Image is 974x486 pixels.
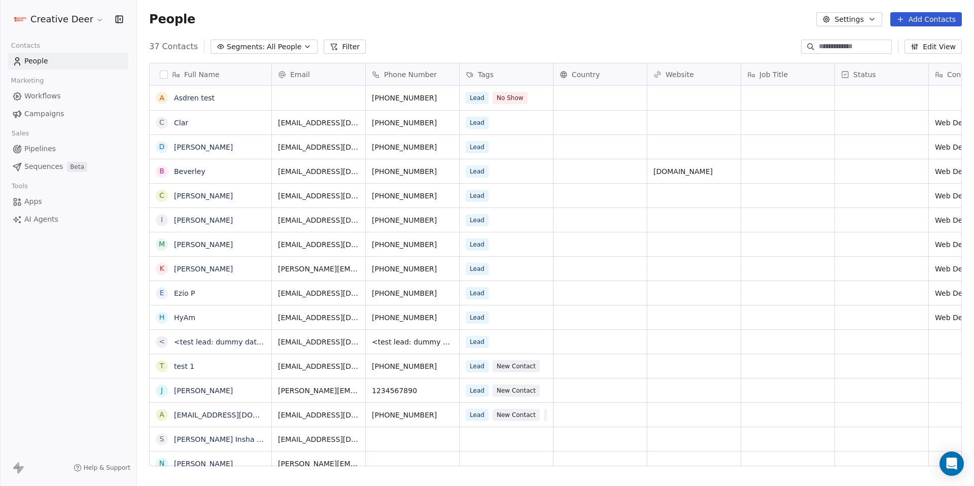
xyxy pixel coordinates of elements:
[227,42,265,52] span: Segments:
[278,459,359,469] span: [PERSON_NAME][EMAIL_ADDRESS][PERSON_NAME][DOMAIN_NAME]
[278,386,359,396] span: [PERSON_NAME][EMAIL_ADDRESS][PERSON_NAME][DOMAIN_NAME]
[278,166,359,177] span: [EMAIL_ADDRESS][DOMAIN_NAME]
[161,215,163,225] div: I
[366,63,459,85] div: Phone Number
[8,106,128,122] a: Campaigns
[372,142,453,152] span: [PHONE_NUMBER]
[24,109,64,119] span: Campaigns
[174,216,233,224] a: [PERSON_NAME]
[174,119,188,127] a: Clar
[466,190,489,202] span: Lead
[466,409,489,421] span: Lead
[493,409,540,421] span: New Contact
[466,165,489,178] span: Lead
[149,41,198,53] span: 37 Contacts
[372,264,453,274] span: [PHONE_NUMBER]
[278,313,359,323] span: [EMAIL_ADDRESS][DOMAIN_NAME]
[493,92,528,104] span: No Show
[905,40,962,54] button: Edit View
[466,311,489,324] span: Lead
[24,144,56,154] span: Pipelines
[372,386,453,396] span: 1234567890
[759,70,788,80] span: Job Title
[174,460,233,468] a: [PERSON_NAME]
[278,118,359,128] span: [EMAIL_ADDRESS][DOMAIN_NAME]
[84,464,130,472] span: Help & Support
[159,336,165,347] div: <
[572,70,600,80] span: Country
[553,63,647,85] div: Country
[466,92,489,104] span: Lead
[493,360,540,372] span: New Contact
[159,239,165,250] div: M
[160,288,164,298] div: E
[160,434,164,444] div: S
[324,40,366,54] button: Filter
[159,93,164,103] div: A
[466,385,489,397] span: Lead
[184,70,220,80] span: Full Name
[24,56,48,66] span: People
[8,141,128,157] a: Pipelines
[159,142,165,152] div: D
[890,12,962,26] button: Add Contacts
[372,313,453,323] span: [PHONE_NUMBER]
[159,117,164,128] div: C
[150,63,271,85] div: Full Name
[372,191,453,201] span: [PHONE_NUMBER]
[159,166,164,177] div: B
[466,263,489,275] span: Lead
[372,215,453,225] span: [PHONE_NUMBER]
[161,385,163,396] div: J
[8,88,128,105] a: Workflows
[12,11,106,28] button: Creative Deer
[372,410,453,420] span: [PHONE_NUMBER]
[272,63,365,85] div: Email
[174,387,233,395] a: [PERSON_NAME]
[174,240,233,249] a: [PERSON_NAME]
[278,264,359,274] span: [PERSON_NAME][EMAIL_ADDRESS][DOMAIN_NAME]
[372,93,453,103] span: [PHONE_NUMBER]
[278,239,359,250] span: [EMAIL_ADDRESS][DOMAIN_NAME]
[372,166,453,177] span: [PHONE_NUMBER]
[372,288,453,298] span: [PHONE_NUMBER]
[478,70,494,80] span: Tags
[372,361,453,371] span: [PHONE_NUMBER]
[466,117,489,129] span: Lead
[267,42,301,52] span: All People
[174,192,233,200] a: [PERSON_NAME]
[7,73,48,88] span: Marketing
[74,464,130,472] a: Help & Support
[159,263,164,274] div: K
[741,63,834,85] div: Job Title
[7,126,33,141] span: Sales
[159,409,164,420] div: a
[24,91,61,101] span: Workflows
[7,38,45,53] span: Contacts
[8,158,128,175] a: SequencesBeta
[159,312,165,323] div: H
[30,13,93,26] span: Creative Deer
[544,409,579,421] span: No Show
[278,191,359,201] span: [EMAIL_ADDRESS][DOMAIN_NAME]
[174,143,233,151] a: [PERSON_NAME]
[149,12,195,27] span: People
[24,161,63,172] span: Sequences
[666,70,694,80] span: Website
[384,70,437,80] span: Phone Number
[466,287,489,299] span: Lead
[290,70,310,80] span: Email
[14,13,26,25] img: Logo%20CD1.pdf%20(1).png
[160,361,164,371] div: t
[174,289,195,297] a: Ezio P
[372,118,453,128] span: [PHONE_NUMBER]
[278,142,359,152] span: [EMAIL_ADDRESS][DOMAIN_NAME]
[278,434,359,444] span: [EMAIL_ADDRESS][DOMAIN_NAME]
[174,265,233,273] a: [PERSON_NAME]
[24,214,58,225] span: AI Agents
[8,211,128,228] a: AI Agents
[647,63,741,85] div: Website
[853,70,876,80] span: Status
[24,196,42,207] span: Apps
[174,338,319,346] a: <test lead: dummy data for first_name>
